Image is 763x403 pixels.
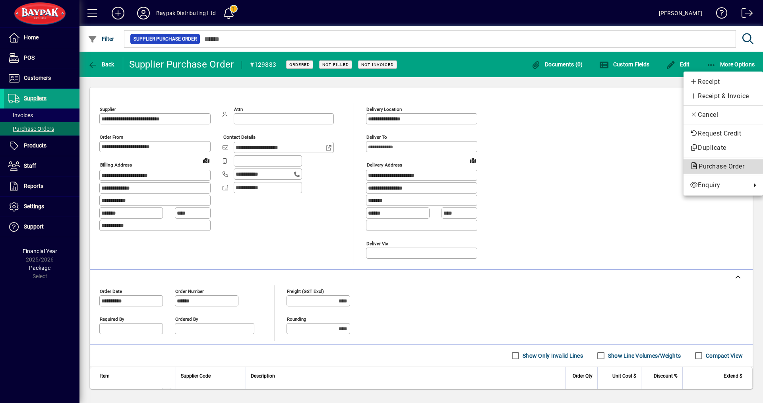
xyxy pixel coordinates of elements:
span: Cancel [690,110,757,120]
span: Enquiry [690,180,747,190]
span: Receipt [690,77,757,87]
span: Duplicate [690,143,757,153]
span: Request Credit [690,129,757,138]
span: Receipt & Invoice [690,91,757,101]
span: Purchase Order [690,163,748,170]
